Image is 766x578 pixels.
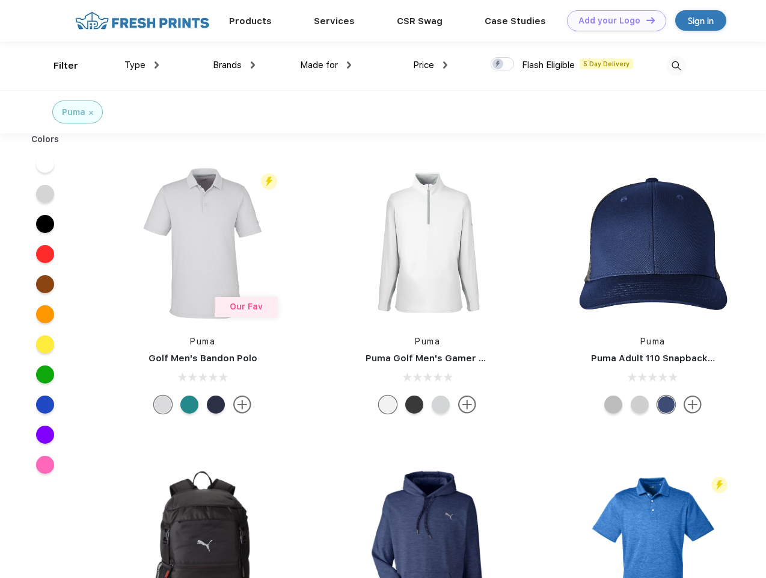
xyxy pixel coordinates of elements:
img: func=resize&h=266 [123,163,283,323]
a: Products [229,16,272,26]
img: DT [646,17,655,23]
span: 5 Day Delivery [580,58,633,69]
a: Sign in [675,10,726,31]
img: func=resize&h=266 [573,163,733,323]
img: desktop_search.svg [666,56,686,76]
img: more.svg [233,396,251,414]
div: Quarry with Brt Whit [604,396,622,414]
span: Brands [213,60,242,70]
a: CSR Swag [397,16,443,26]
a: Services [314,16,355,26]
span: Type [124,60,146,70]
div: Add your Logo [578,16,640,26]
img: fo%20logo%202.webp [72,10,213,31]
div: Puma Black [405,396,423,414]
a: Puma Golf Men's Gamer Golf Quarter-Zip [366,353,556,364]
div: Green Lagoon [180,396,198,414]
div: Filter [54,59,78,73]
img: flash_active_toggle.svg [711,477,728,493]
div: Puma [62,106,85,119]
span: Made for [300,60,338,70]
div: High Rise [432,396,450,414]
img: more.svg [458,396,476,414]
a: Puma [415,337,440,346]
div: Bright White [379,396,397,414]
a: Golf Men's Bandon Polo [149,353,257,364]
div: Quarry Brt Whit [631,396,649,414]
img: dropdown.png [155,61,159,69]
div: High Rise [154,396,172,414]
div: Peacoat Qut Shd [657,396,675,414]
a: Puma [190,337,215,346]
img: dropdown.png [251,61,255,69]
span: Our Fav [230,302,263,311]
span: Price [413,60,434,70]
a: Puma [640,337,666,346]
img: flash_active_toggle.svg [261,173,277,190]
div: Colors [22,133,69,146]
img: dropdown.png [443,61,447,69]
img: more.svg [684,396,702,414]
img: dropdown.png [347,61,351,69]
div: Sign in [688,14,714,28]
img: filter_cancel.svg [89,111,93,115]
img: func=resize&h=266 [348,163,507,323]
div: Navy Blazer [207,396,225,414]
span: Flash Eligible [522,60,575,70]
